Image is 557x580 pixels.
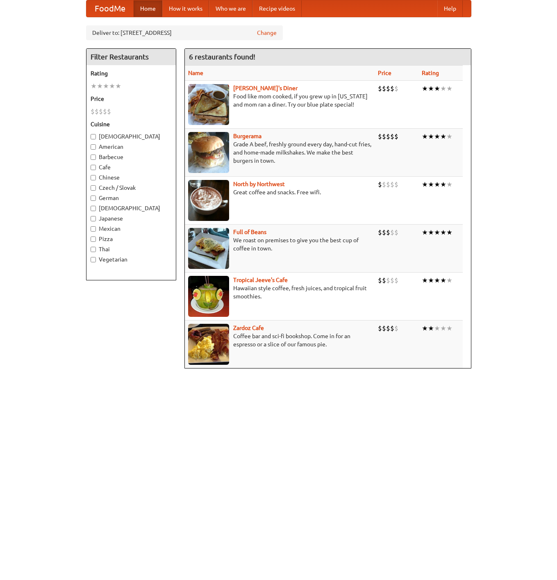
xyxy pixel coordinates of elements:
[91,194,172,202] label: German
[378,276,382,285] li: $
[257,29,277,37] a: Change
[390,180,394,189] li: $
[428,276,434,285] li: ★
[437,0,463,17] a: Help
[91,214,172,223] label: Japanese
[86,0,134,17] a: FoodMe
[382,276,386,285] li: $
[446,180,452,189] li: ★
[91,196,96,201] input: German
[188,140,371,165] p: Grade A beef, freshly ground every day, hand-cut fries, and home-made milkshakes. We make the bes...
[446,132,452,141] li: ★
[394,180,398,189] li: $
[434,228,440,237] li: ★
[188,92,371,109] p: Food like mom cooked, if you grew up in [US_STATE] and mom ran a diner. Try our blue plate special!
[95,107,99,116] li: $
[440,228,446,237] li: ★
[252,0,302,17] a: Recipe videos
[233,325,264,331] a: Zardoz Cafe
[422,228,428,237] li: ★
[134,0,162,17] a: Home
[188,332,371,348] p: Coffee bar and sci-fi bookshop. Come in for an espresso or a slice of our famous pie.
[390,276,394,285] li: $
[440,324,446,333] li: ★
[382,180,386,189] li: $
[91,206,96,211] input: [DEMOGRAPHIC_DATA]
[428,180,434,189] li: ★
[422,324,428,333] li: ★
[91,226,96,232] input: Mexican
[188,70,203,76] a: Name
[91,185,96,191] input: Czech / Slovak
[422,84,428,93] li: ★
[86,49,176,65] h4: Filter Restaurants
[115,82,121,91] li: ★
[390,132,394,141] li: $
[382,324,386,333] li: $
[233,181,285,187] a: North by Northwest
[209,0,252,17] a: Who we are
[91,107,95,116] li: $
[233,229,266,235] a: Full of Beans
[422,276,428,285] li: ★
[103,107,107,116] li: $
[378,84,382,93] li: $
[91,255,172,264] label: Vegetarian
[188,180,229,221] img: north.jpg
[378,324,382,333] li: $
[386,84,390,93] li: $
[233,277,288,283] b: Tropical Jeeve's Cafe
[91,134,96,139] input: [DEMOGRAPHIC_DATA]
[382,84,386,93] li: $
[91,165,96,170] input: Cafe
[91,143,172,151] label: American
[378,70,391,76] a: Price
[394,324,398,333] li: $
[91,69,172,77] h5: Rating
[434,132,440,141] li: ★
[91,247,96,252] input: Thai
[446,228,452,237] li: ★
[91,82,97,91] li: ★
[188,132,229,173] img: burgerama.jpg
[378,228,382,237] li: $
[446,324,452,333] li: ★
[386,276,390,285] li: $
[440,84,446,93] li: ★
[386,132,390,141] li: $
[188,188,371,196] p: Great coffee and snacks. Free wifi.
[91,175,96,180] input: Chinese
[91,95,172,103] h5: Price
[188,84,229,125] img: sallys.jpg
[382,132,386,141] li: $
[394,276,398,285] li: $
[233,133,261,139] a: Burgerama
[189,53,255,61] ng-pluralize: 6 restaurants found!
[233,85,298,91] a: [PERSON_NAME]'s Diner
[428,228,434,237] li: ★
[109,82,115,91] li: ★
[386,228,390,237] li: $
[386,180,390,189] li: $
[99,107,103,116] li: $
[390,228,394,237] li: $
[440,132,446,141] li: ★
[434,84,440,93] li: ★
[428,132,434,141] li: ★
[188,228,229,269] img: beans.jpg
[91,216,96,221] input: Japanese
[91,184,172,192] label: Czech / Slovak
[91,132,172,141] label: [DEMOGRAPHIC_DATA]
[394,132,398,141] li: $
[86,25,283,40] div: Deliver to: [STREET_ADDRESS]
[91,204,172,212] label: [DEMOGRAPHIC_DATA]
[394,228,398,237] li: $
[378,132,382,141] li: $
[91,237,96,242] input: Pizza
[390,324,394,333] li: $
[91,257,96,262] input: Vegetarian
